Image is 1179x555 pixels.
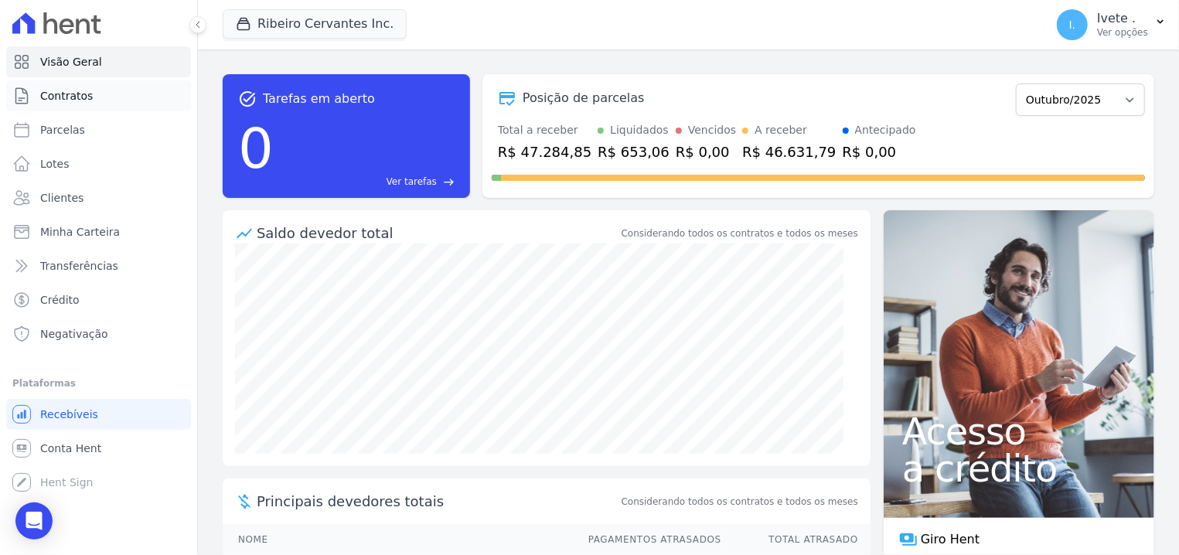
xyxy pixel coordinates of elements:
div: Liquidados [610,122,669,138]
a: Transferências [6,250,191,281]
span: Giro Hent [921,530,980,549]
div: Considerando todos os contratos e todos os meses [622,226,858,240]
span: Acesso [902,413,1136,450]
a: Lotes [6,148,191,179]
div: Saldo devedor total [257,223,618,243]
span: I. [1069,19,1076,30]
span: Parcelas [40,122,85,138]
span: Crédito [40,292,80,308]
div: Vencidos [688,122,736,138]
span: Negativação [40,326,108,342]
span: Minha Carteira [40,224,120,240]
a: Contratos [6,80,191,111]
div: Open Intercom Messenger [15,502,53,540]
span: Lotes [40,156,70,172]
span: Visão Geral [40,54,102,70]
p: Ivete . [1097,11,1148,26]
span: Clientes [40,190,83,206]
a: Recebíveis [6,399,191,430]
div: 0 [238,108,274,189]
div: Plataformas [12,374,185,393]
button: Ribeiro Cervantes Inc. [223,9,407,39]
button: I. Ivete . Ver opções [1044,3,1179,46]
div: R$ 0,00 [676,141,736,162]
div: Antecipado [855,122,916,138]
span: Principais devedores totais [257,491,618,512]
div: R$ 46.631,79 [742,141,836,162]
span: task_alt [238,90,257,108]
span: Recebíveis [40,407,98,422]
a: Conta Hent [6,433,191,464]
span: Conta Hent [40,441,101,456]
span: Contratos [40,88,93,104]
a: Crédito [6,284,191,315]
a: Negativação [6,318,191,349]
span: a crédito [902,450,1136,487]
a: Parcelas [6,114,191,145]
div: Posição de parcelas [523,89,645,107]
div: R$ 653,06 [598,141,670,162]
div: Total a receber [498,122,591,138]
span: Considerando todos os contratos e todos os meses [622,495,858,509]
div: R$ 0,00 [843,141,916,162]
span: Ver tarefas [387,175,437,189]
p: Ver opções [1097,26,1148,39]
div: R$ 47.284,85 [498,141,591,162]
a: Visão Geral [6,46,191,77]
a: Ver tarefas east [280,175,455,189]
span: Tarefas em aberto [263,90,375,108]
span: Transferências [40,258,118,274]
div: A receber [755,122,807,138]
a: Clientes [6,182,191,213]
span: east [443,176,455,188]
a: Minha Carteira [6,216,191,247]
